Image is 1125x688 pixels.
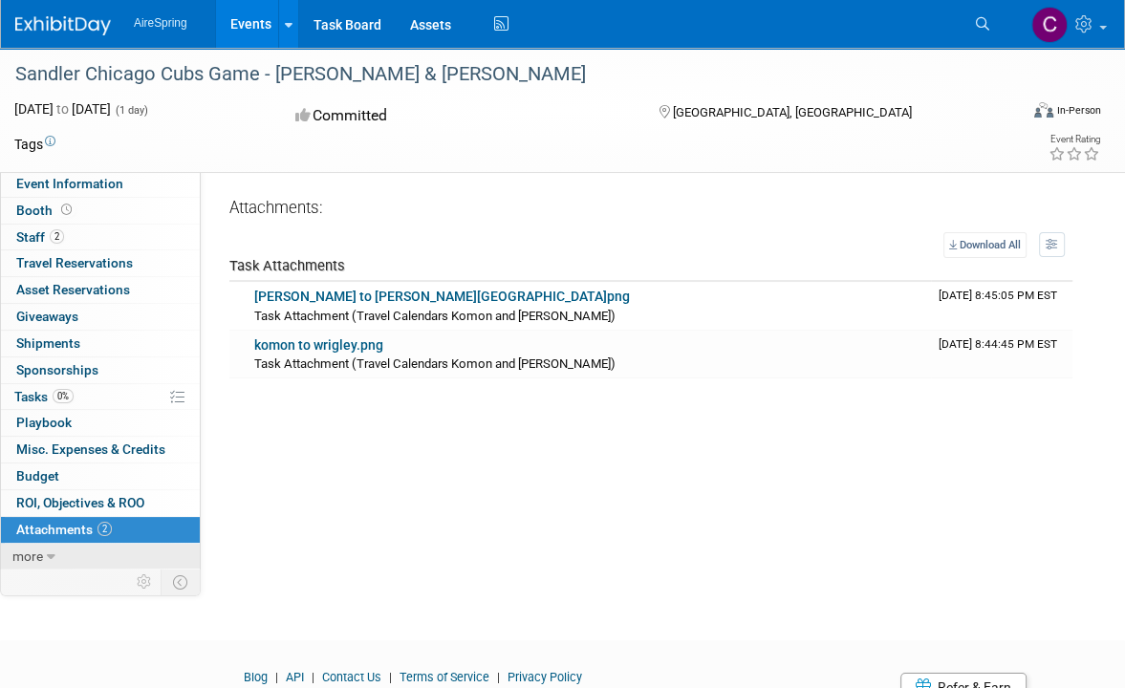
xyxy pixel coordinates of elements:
span: 0% [53,389,74,403]
a: Travel Reservations [1,250,200,276]
a: Blog [244,670,268,684]
span: Upload Timestamp [939,289,1057,302]
span: Staff [16,229,64,245]
a: komon to wrigley.png [254,337,383,353]
div: Attachments: [229,197,1072,223]
span: more [12,548,43,564]
span: | [492,670,505,684]
span: 2 [50,229,64,244]
span: Travel Reservations [16,255,133,270]
span: Giveaways [16,309,78,324]
span: Misc. Expenses & Credits [16,441,165,457]
img: ExhibitDay [15,16,111,35]
a: Staff2 [1,225,200,250]
td: Upload Timestamp [931,331,1072,378]
a: more [1,544,200,570]
span: Task Attachment (Travel Calendars Komon and [PERSON_NAME]) [254,309,616,323]
span: Sponsorships [16,362,98,377]
a: Sponsorships [1,357,200,383]
span: AireSpring [134,16,187,30]
span: to [54,101,72,117]
a: Asset Reservations [1,277,200,303]
a: Terms of Service [400,670,489,684]
span: Budget [16,468,59,484]
td: Toggle Event Tabs [162,570,201,594]
span: Asset Reservations [16,282,130,297]
span: Upload Timestamp [939,337,1057,351]
div: In-Person [1056,103,1101,118]
div: Committed [290,99,628,133]
td: Personalize Event Tab Strip [128,570,162,594]
span: | [270,670,283,684]
img: Christine Silvestri [1031,7,1068,43]
span: Task Attachment (Travel Calendars Komon and [PERSON_NAME]) [254,356,616,371]
a: [PERSON_NAME] to [PERSON_NAME][GEOGRAPHIC_DATA]png [254,289,630,304]
div: Sandler Chicago Cubs Game - [PERSON_NAME] & [PERSON_NAME] [9,57,995,92]
span: (1 day) [114,104,148,117]
span: Event Information [16,176,123,191]
a: Tasks0% [1,384,200,410]
div: Event Rating [1049,135,1100,144]
a: Download All [943,232,1027,258]
span: Task Attachments [229,257,345,274]
span: Booth not reserved yet [57,203,76,217]
span: Tasks [14,389,74,404]
span: ROI, Objectives & ROO [16,495,144,510]
div: Event Format [932,99,1101,128]
a: Booth [1,198,200,224]
span: | [384,670,397,684]
a: Misc. Expenses & Credits [1,437,200,462]
span: Shipments [16,335,80,351]
a: Playbook [1,410,200,436]
span: [GEOGRAPHIC_DATA], [GEOGRAPHIC_DATA] [673,105,912,119]
span: 2 [97,522,112,536]
td: Upload Timestamp [931,282,1072,330]
span: Playbook [16,415,72,430]
td: Tags [14,135,55,154]
span: Attachments [16,522,112,537]
a: ROI, Objectives & ROO [1,490,200,516]
img: Format-Inperson.png [1034,102,1053,118]
span: Booth [16,203,76,218]
a: Giveaways [1,304,200,330]
a: Attachments2 [1,517,200,543]
span: [DATE] [DATE] [14,101,111,117]
a: Budget [1,463,200,489]
span: | [307,670,319,684]
a: Shipments [1,331,200,356]
a: Contact Us [322,670,381,684]
a: Event Information [1,171,200,197]
a: Privacy Policy [508,670,582,684]
a: API [286,670,304,684]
